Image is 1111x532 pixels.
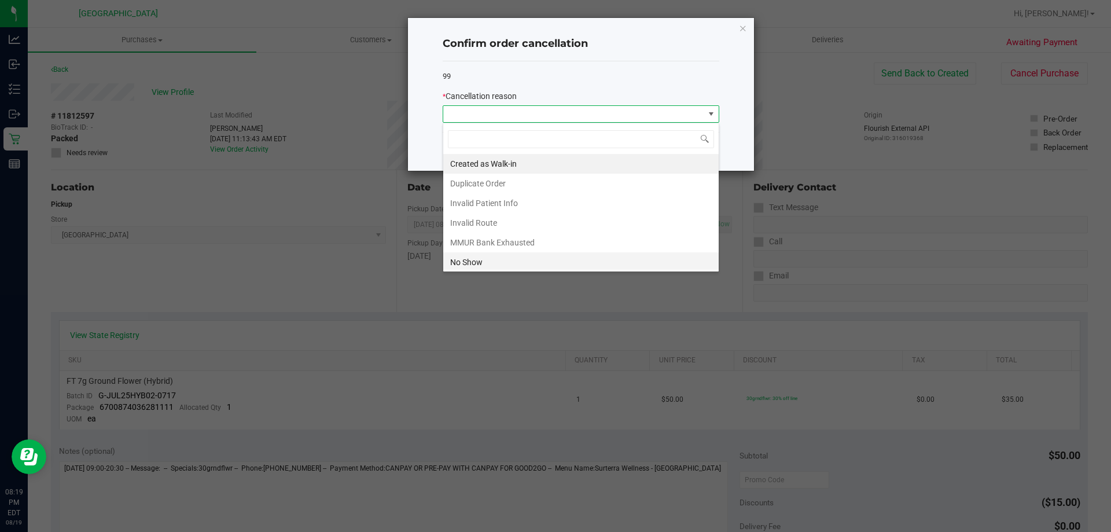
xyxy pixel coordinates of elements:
h4: Confirm order cancellation [443,36,719,52]
li: No Show [443,252,719,272]
li: Invalid Route [443,213,719,233]
span: 99 [443,72,451,80]
button: Close [739,21,747,35]
iframe: Resource center [12,439,46,474]
span: Cancellation reason [446,91,517,101]
li: MMUR Bank Exhausted [443,233,719,252]
li: Duplicate Order [443,174,719,193]
li: Created as Walk-in [443,154,719,174]
li: Invalid Patient Info [443,193,719,213]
